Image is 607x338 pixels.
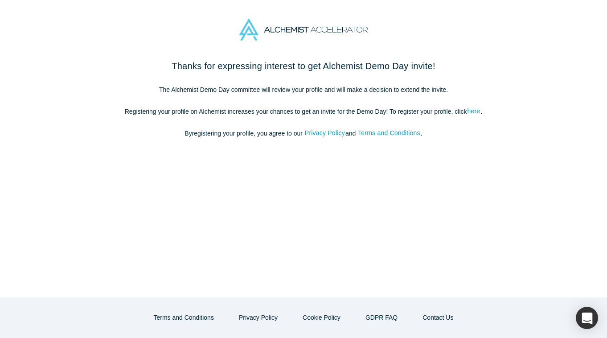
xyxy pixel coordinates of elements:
h2: Thanks for expressing interest to get Alchemist Demo Day invite! [116,59,491,73]
a: here [467,106,481,116]
a: GDPR FAQ [356,310,407,326]
button: Cookie Policy [293,310,350,326]
button: Terms and Conditions [144,310,223,326]
button: Privacy Policy [304,128,345,138]
p: Registering your profile on Alchemist increases your chances to get an invite for the Demo Day! T... [116,107,491,116]
button: Privacy Policy [230,310,287,326]
img: Alchemist Accelerator Logo [239,19,368,41]
p: By registering your profile , you agree to our and . [116,129,491,138]
p: The Alchemist Demo Day committee will review your profile and will make a decision to extend the ... [116,85,491,95]
button: Terms and Conditions [357,128,421,138]
button: Contact Us [413,310,463,326]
